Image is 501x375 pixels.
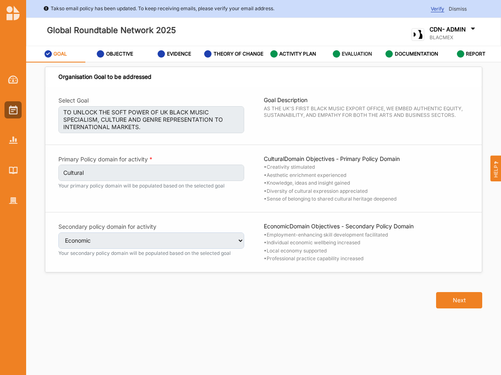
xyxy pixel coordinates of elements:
[395,51,438,57] label: DOCUMENTATION
[430,26,466,33] label: CDN- ADMIN
[9,105,18,114] img: Activities
[279,51,316,57] label: ACTIVITY PLAN
[9,136,18,143] img: Reports
[43,4,274,13] div: Takso email policy has been updated. To keep receiving emails, please verify your email address.
[466,51,485,57] label: REPORT
[106,51,133,57] label: OBJECTIVE
[449,6,467,12] span: Dismiss
[8,76,18,84] img: Dashboard
[4,162,22,179] a: Library
[342,51,372,57] label: EVALUATION
[9,167,18,174] img: Library
[4,101,22,118] a: Activities
[58,73,151,80] div: Organisation Goal to be addressed
[412,28,424,41] img: logo
[167,51,191,57] label: EVIDENCE
[436,292,482,308] button: Next
[7,6,20,20] img: logo
[9,197,18,204] img: Organisation
[214,51,263,57] label: THEORY OF CHANGE
[431,6,444,12] span: Verify
[4,71,22,88] a: Dashboard
[4,132,22,149] a: Reports
[53,51,67,57] label: GOAL
[430,34,477,41] label: BLACMEX
[47,24,176,37] label: Global Roundtable Network 2025
[4,192,22,209] a: Organisation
